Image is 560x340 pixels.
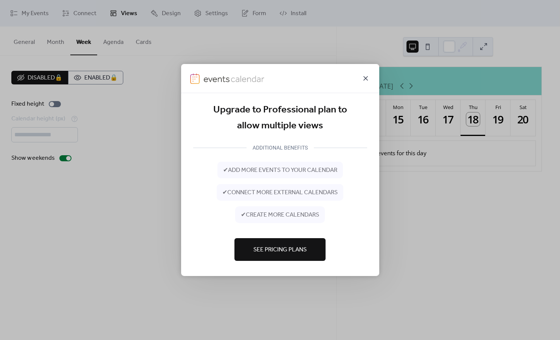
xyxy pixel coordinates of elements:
div: Upgrade to Professional plan to allow multiple views [193,102,367,134]
span: ✔ add more events to your calendar [223,166,337,175]
span: ✔ create more calendars [241,211,319,220]
img: logo-icon [190,73,200,84]
span: ✔ connect more external calendars [222,188,338,197]
div: ADDITIONAL BENEFITS [247,143,314,152]
button: See Pricing Plans [234,238,326,261]
img: logo-type [203,73,265,84]
span: See Pricing Plans [253,245,307,254]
